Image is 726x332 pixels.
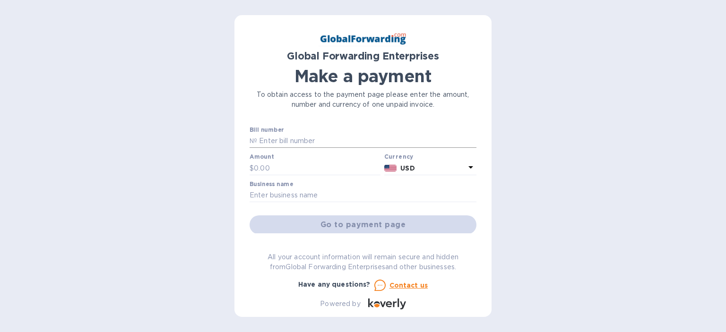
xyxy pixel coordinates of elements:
input: 0.00 [254,161,380,175]
b: USD [400,164,415,172]
b: Have any questions? [298,281,371,288]
b: Currency [384,153,414,160]
p: To obtain access to the payment page please enter the amount, number and currency of one unpaid i... [250,90,476,110]
p: $ [250,163,254,173]
p: № [250,136,257,146]
input: Enter business name [250,188,476,203]
b: Global Forwarding Enterprises [287,50,439,62]
label: Business name [250,181,293,187]
u: Contact us [389,281,428,289]
img: USD [384,165,397,171]
label: Amount [250,154,274,160]
h1: Make a payment [250,66,476,86]
p: All your account information will remain secure and hidden from Global Forwarding Enterprises and... [250,252,476,272]
p: Powered by [320,299,360,309]
label: Bill number [250,127,284,133]
input: Enter bill number [257,134,476,148]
